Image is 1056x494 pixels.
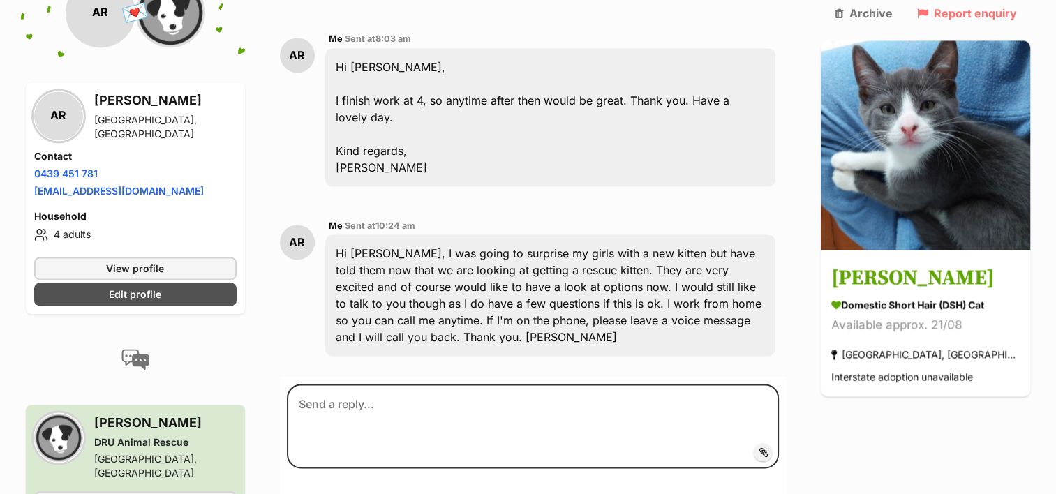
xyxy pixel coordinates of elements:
span: Me [329,33,343,44]
a: 0439 451 781 [34,167,98,179]
span: Me [329,220,343,231]
span: View profile [106,261,164,276]
img: DRU Animal Rescue profile pic [34,413,83,462]
div: Domestic Short Hair (DSH) Cat [831,298,1020,313]
div: [GEOGRAPHIC_DATA], [GEOGRAPHIC_DATA] [831,345,1020,364]
div: Hi [PERSON_NAME], I finish work at 4, so anytime after then would be great. Thank you. Have a lov... [325,48,776,186]
li: 4 adults [34,226,237,243]
h3: [PERSON_NAME] [94,91,237,110]
a: [EMAIL_ADDRESS][DOMAIN_NAME] [34,185,204,197]
a: Archive [835,7,893,20]
div: [GEOGRAPHIC_DATA], [GEOGRAPHIC_DATA] [94,113,237,141]
div: DRU Animal Rescue [94,435,237,449]
h4: Contact [34,149,237,163]
div: [GEOGRAPHIC_DATA], [GEOGRAPHIC_DATA] [94,452,237,480]
h4: Household [34,209,237,223]
span: 10:24 am [375,220,415,231]
div: AR [280,38,315,73]
h3: [PERSON_NAME] [831,263,1020,294]
span: Sent at [345,33,411,44]
div: AR [34,91,83,140]
a: [PERSON_NAME] Domestic Short Hair (DSH) Cat Available approx. 21/08 [GEOGRAPHIC_DATA], [GEOGRAPHI... [821,253,1030,397]
h3: [PERSON_NAME] [94,413,237,433]
span: Edit profile [109,287,161,301]
div: Available approx. 21/08 [831,316,1020,335]
span: Interstate adoption unavailable [831,371,973,383]
a: Edit profile [34,283,237,306]
a: Report enquiry [917,7,1017,20]
a: View profile [34,257,237,280]
img: conversation-icon-4a6f8262b818ee0b60e3300018af0b2d0b884aa5de6e9bcb8d3d4eeb1a70a7c4.svg [121,349,149,370]
img: Vinnie [821,40,1030,250]
div: AR [280,225,315,260]
span: Sent at [345,220,415,231]
div: Hi [PERSON_NAME], I was going to surprise my girls with a new kitten but have told them now that ... [325,234,776,356]
span: 8:03 am [375,33,411,44]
